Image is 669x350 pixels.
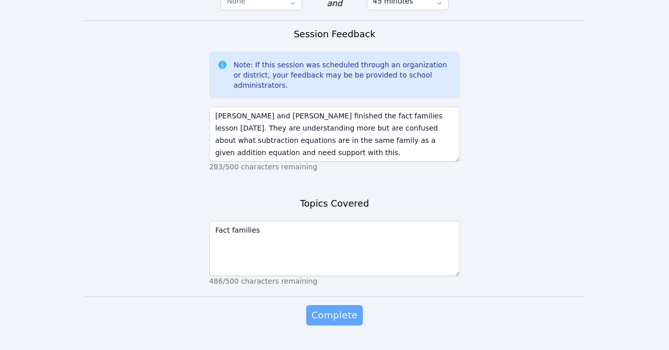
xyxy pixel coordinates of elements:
[306,305,362,326] button: Complete
[209,162,460,172] p: 283/500 characters remaining
[209,276,460,286] p: 486/500 characters remaining
[311,308,357,322] span: Complete
[234,60,452,90] div: Note: If this session was scheduled through an organization or district, your feedback may be be ...
[209,221,460,276] textarea: Fact families
[209,107,460,162] textarea: [PERSON_NAME] and [PERSON_NAME] finished the fact families lesson [DATE]. They are understanding ...
[300,196,369,211] h3: Topics Covered
[293,27,375,41] h3: Session Feedback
